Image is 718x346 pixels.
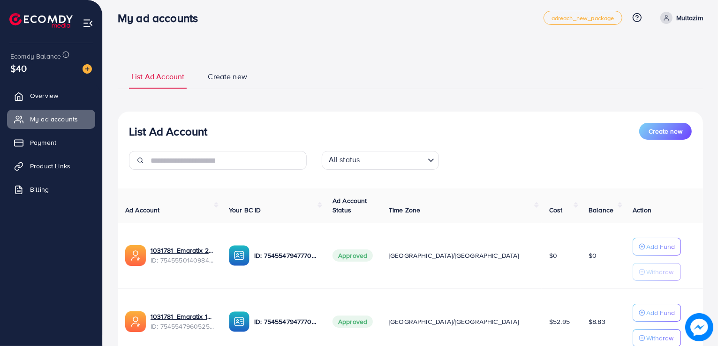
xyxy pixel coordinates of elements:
span: Approved [333,249,373,262]
span: Approved [333,316,373,328]
a: 1031781_Emaratix 2_1756835320982 [151,246,214,255]
img: ic-ba-acc.ded83a64.svg [229,311,249,332]
span: adreach_new_package [552,15,614,21]
a: Payment [7,133,95,152]
p: Add Fund [646,307,675,318]
p: Withdraw [646,266,673,278]
span: $0 [589,251,597,260]
span: All status [327,152,362,167]
div: Search for option [322,151,439,170]
span: Overview [30,91,58,100]
p: ID: 7545547947770052616 [254,316,317,327]
div: <span class='underline'>1031781_Emaratix 2_1756835320982</span></br>7545550140984410113 [151,246,214,265]
button: Add Fund [633,304,681,322]
span: ID: 7545547960525357064 [151,322,214,331]
button: Create new [639,123,692,140]
span: Ad Account Status [333,196,367,215]
span: [GEOGRAPHIC_DATA]/[GEOGRAPHIC_DATA] [389,251,519,260]
span: List Ad Account [131,71,184,82]
span: Product Links [30,161,70,171]
span: Billing [30,185,49,194]
span: Create new [208,71,247,82]
a: Overview [7,86,95,105]
span: Balance [589,205,613,215]
span: Cost [549,205,563,215]
p: ID: 7545547947770052616 [254,250,317,261]
span: $40 [10,61,27,75]
div: <span class='underline'>1031781_Emaratix 1_1756835284796</span></br>7545547960525357064 [151,312,214,331]
p: Multazim [676,12,703,23]
span: Time Zone [389,205,420,215]
span: $8.83 [589,317,605,326]
span: Payment [30,138,56,147]
input: Search for option [363,153,423,167]
h3: My ad accounts [118,11,205,25]
span: [GEOGRAPHIC_DATA]/[GEOGRAPHIC_DATA] [389,317,519,326]
img: menu [83,18,93,29]
span: $52.95 [549,317,570,326]
img: image [83,64,92,74]
img: ic-ba-acc.ded83a64.svg [229,245,249,266]
a: Multazim [657,12,703,24]
a: Billing [7,180,95,199]
a: 1031781_Emaratix 1_1756835284796 [151,312,214,321]
img: logo [9,13,73,28]
a: My ad accounts [7,110,95,128]
img: ic-ads-acc.e4c84228.svg [125,245,146,266]
img: ic-ads-acc.e4c84228.svg [125,311,146,332]
span: $0 [549,251,557,260]
a: adreach_new_package [544,11,622,25]
span: Ecomdy Balance [10,52,61,61]
span: ID: 7545550140984410113 [151,256,214,265]
a: Product Links [7,157,95,175]
span: Your BC ID [229,205,261,215]
h3: List Ad Account [129,125,207,138]
span: My ad accounts [30,114,78,124]
button: Add Fund [633,238,681,256]
img: image [685,313,713,341]
span: Action [633,205,651,215]
p: Add Fund [646,241,675,252]
span: Create new [649,127,682,136]
button: Withdraw [633,263,681,281]
p: Withdraw [646,332,673,344]
span: Ad Account [125,205,160,215]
